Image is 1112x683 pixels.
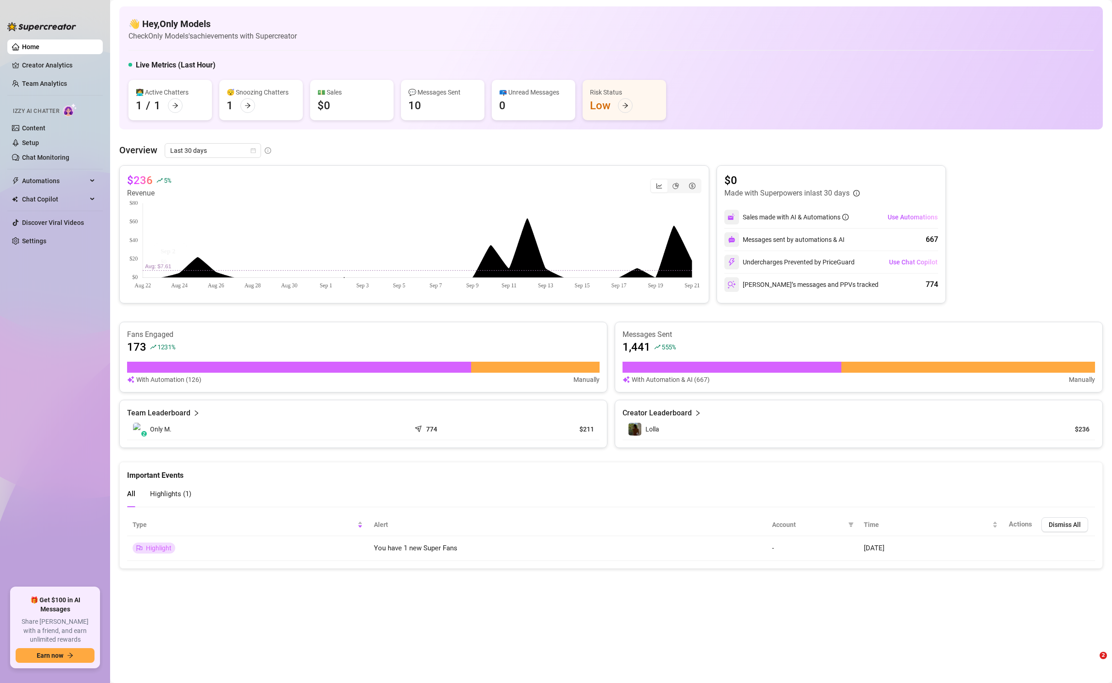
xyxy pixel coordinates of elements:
[887,210,938,224] button: Use Automations
[136,545,143,551] span: flag
[133,423,146,436] img: Only Models
[22,219,84,226] a: Discover Viral Videos
[16,596,95,614] span: 🎁 Get $100 in AI Messages
[67,652,73,659] span: arrow-right
[724,255,855,269] div: Undercharges Prevented by PriceGuard
[573,375,600,385] article: Manually
[888,213,938,221] span: Use Automations
[848,522,854,527] span: filter
[150,344,156,350] span: rise
[127,462,1095,481] div: Important Events
[128,30,297,42] article: Check Only Models's achievements with Supercreator
[926,279,938,290] div: 774
[154,98,161,113] div: 1
[724,188,850,199] article: Made with Superpowers in last 30 days
[22,58,95,73] a: Creator Analytics
[772,544,774,552] span: -
[623,340,651,354] article: 1,441
[227,87,295,97] div: 😴 Snoozing Chatters
[164,176,171,185] span: 5 %
[22,139,39,146] a: Setup
[408,87,477,97] div: 💬 Messages Sent
[1041,517,1088,532] button: Dismiss All
[150,424,172,434] span: Only M.
[136,98,142,113] div: 1
[724,232,845,247] div: Messages sent by automations & AI
[623,375,630,385] img: svg%3e
[13,107,59,116] span: Izzy AI Chatter
[415,423,424,432] span: send
[656,183,662,189] span: line-chart
[1081,652,1103,674] iframe: Intercom live chat
[590,87,659,97] div: Risk Status
[12,177,19,185] span: thunderbolt
[728,280,736,289] img: svg%3e
[119,143,157,157] article: Overview
[245,102,251,109] span: arrow-right
[1049,521,1081,528] span: Dismiss All
[133,520,356,530] span: Type
[858,514,1004,536] th: Time
[127,375,134,385] img: svg%3e
[926,234,938,245] div: 667
[632,375,710,385] article: With Automation & AI (667)
[889,258,938,266] span: Use Chat Copilot
[128,17,297,30] h4: 👋 Hey, Only Models
[146,544,172,552] span: Highlight
[127,490,135,498] span: All
[16,648,95,663] button: Earn nowarrow-right
[772,520,845,530] span: Account
[136,87,205,97] div: 👩‍💻 Active Chatters
[1009,520,1032,528] span: Actions
[157,342,175,351] span: 1231 %
[853,190,860,196] span: info-circle
[1069,375,1095,385] article: Manually
[645,425,659,433] span: Lolla
[37,652,63,659] span: Earn now
[136,375,201,385] article: With Automation (126)
[368,514,766,536] th: Alert
[695,408,701,419] span: right
[172,102,178,109] span: arrow-right
[127,340,146,354] article: 173
[864,544,884,552] span: [DATE]
[63,103,77,117] img: AI Chatter
[22,124,45,132] a: Content
[16,617,95,644] span: Share [PERSON_NAME] with a friend, and earn unlimited rewards
[127,514,368,536] th: Type
[724,277,878,292] div: [PERSON_NAME]’s messages and PPVs tracked
[136,60,216,71] h5: Live Metrics (Last Hour)
[623,330,1095,340] article: Messages Sent
[499,98,506,113] div: 0
[22,80,67,87] a: Team Analytics
[127,408,190,419] article: Team Leaderboard
[374,544,457,552] span: You have 1 new Super Fans
[22,192,87,207] span: Chat Copilot
[426,425,437,434] article: 774
[141,431,147,437] div: z
[864,520,991,530] span: Time
[728,236,735,243] img: svg%3e
[623,408,692,419] article: Creator Leaderboard
[1048,425,1090,434] article: $236
[622,102,628,109] span: arrow-right
[846,518,856,532] span: filter
[662,342,676,351] span: 555 %
[22,237,46,245] a: Settings
[7,22,76,31] img: logo-BBDzfeDw.svg
[408,98,421,113] div: 10
[127,173,153,188] article: $236
[317,87,386,97] div: 💵 Sales
[689,183,695,189] span: dollar-circle
[170,144,256,157] span: Last 30 days
[728,258,736,266] img: svg%3e
[265,147,271,154] span: info-circle
[650,179,701,193] div: segmented control
[22,154,69,161] a: Chat Monitoring
[22,43,39,50] a: Home
[728,213,736,221] img: svg%3e
[511,425,594,434] article: $211
[127,330,600,340] article: Fans Engaged
[889,255,938,269] button: Use Chat Copilot
[193,408,200,419] span: right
